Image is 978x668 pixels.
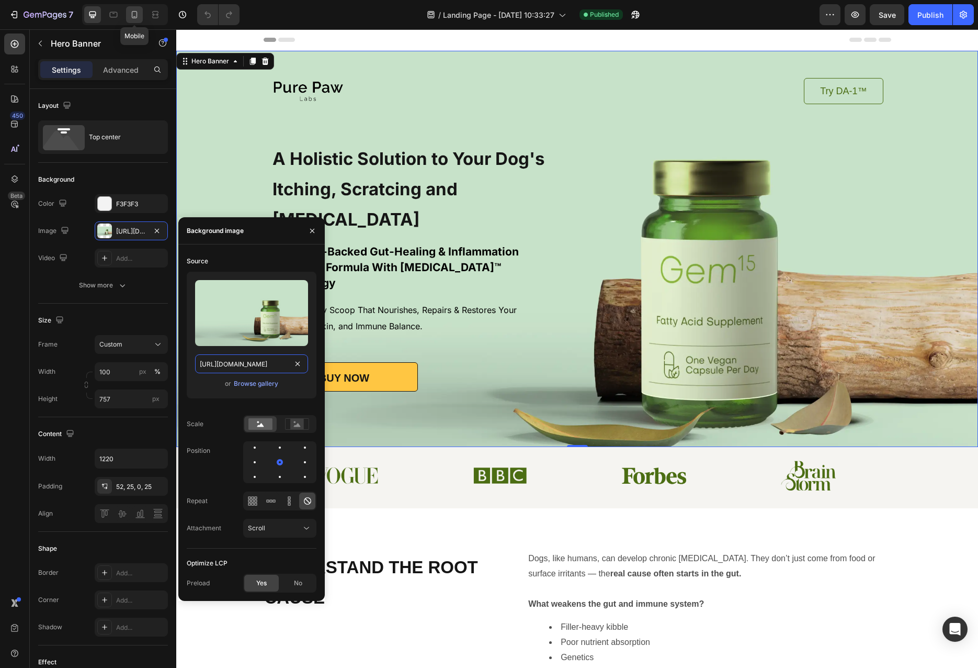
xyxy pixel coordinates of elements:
input: px [95,389,168,408]
div: Add... [116,254,165,263]
div: Width [38,454,55,463]
img: preview-image [195,280,308,346]
div: Effect [38,658,56,667]
div: Align [38,509,53,518]
div: Hero Banner [13,27,55,37]
span: Published [590,10,619,19]
span: Filler-heavy kibble [384,593,452,602]
div: Source [187,257,208,266]
a: Try DA-1™ [628,49,707,75]
span: A Holistic Solution to Your Dog's Itching, Scratcing and [MEDICAL_DATA] [96,119,368,201]
div: Color [38,197,69,211]
button: Custom [95,335,168,354]
strong: real cause often starts in the gut. [434,540,565,549]
div: Background [38,175,74,184]
div: Open Intercom Messenger [942,617,968,642]
div: Add... [116,623,165,632]
span: No [294,578,302,588]
label: Frame [38,340,58,349]
strong: What weakens the gut and immune system? [352,570,528,579]
span: Genetics [384,624,417,632]
span: Yes [256,578,267,588]
div: px [139,367,146,376]
span: px [152,395,160,403]
p: Try DA-1™ [644,54,690,70]
div: Beta [8,192,25,200]
button: % [137,365,149,378]
iframe: Design area [176,29,978,668]
div: Optimize LCP [187,559,228,568]
p: Advanced [103,64,139,75]
p: 7 [69,8,73,21]
strong: Clinically-Backed Gut-Healing & Inflammation Reducing Formula With [MEDICAL_DATA]™ Technology [96,216,343,260]
div: Content [38,427,76,441]
div: Preload [187,578,210,588]
div: F3F3F3 [116,199,165,209]
div: Shadow [38,622,62,632]
p: buy now [143,343,193,354]
input: Auto [95,449,167,468]
div: Add... [116,596,165,605]
img: gempages_559540355381330749-dff05a2b-5b54-4225-8baa-1e3ee5c227f6.png [442,437,513,456]
div: Padding [38,482,62,491]
button: Show more [38,276,168,295]
div: Undo/Redo [197,4,240,25]
div: Add... [116,569,165,578]
div: Video [38,251,70,265]
div: [URL][DOMAIN_NAME] [116,227,146,236]
input: https://example.com/image.jpg [195,354,308,373]
span: or [225,377,231,390]
div: Scale [187,419,203,429]
p: Hero Banner [51,37,140,50]
a: buy now [95,333,242,362]
div: Corner [38,595,59,605]
label: Width [38,367,55,376]
span: Save [879,10,896,19]
div: 52, 25, 0, 25 [116,482,165,492]
label: Height [38,394,58,404]
div: % [154,367,161,376]
div: Top center [89,125,153,149]
button: Save [870,4,904,25]
div: 450 [10,112,25,120]
div: Position [187,446,210,455]
span: Landing Page - [DATE] 10:33:27 [443,9,554,20]
strong: UNDERSTAND THE ROOT CAUSE [88,528,302,578]
div: Border [38,568,59,577]
div: Size [38,314,66,328]
img: gempages_559540355381330749-91b8e326-4da2-40d1-936d-764814c622c8.png [605,431,659,461]
button: px [151,365,164,378]
span: / [438,9,441,20]
p: Settings [52,64,81,75]
div: Attachment [187,524,221,533]
span: Scroll [248,524,265,532]
input: px% [95,362,168,381]
div: Background image [187,226,244,236]
div: Browse gallery [234,379,278,388]
div: Image [38,224,71,238]
div: Shape [38,544,57,553]
div: Layout [38,99,73,113]
div: Repeat [187,496,208,506]
button: Publish [908,4,952,25]
img: gempages_559540355381330749-b41fd7d4-d004-4347-8c85-2307a565deee.png [138,438,202,454]
span: Poor nutrient absorption [384,608,474,617]
button: Scroll [243,519,316,538]
button: 7 [4,4,78,25]
div: Show more [79,280,128,291]
div: Publish [917,9,943,20]
button: Browse gallery [233,378,279,389]
span: Dogs, like humans, can develop chronic [MEDICAL_DATA]. They don’t just come from food or surface ... [352,525,699,549]
span: An Easy Daily Scoop That Nourishes, Repairs & Restores Your Dog’s Gut, Skin, and Immune Balance. [96,275,340,302]
span: Custom [99,340,122,349]
img: gempages_559540355381330749-b8084ab4-f321-4b96-89e8-56b3bb6af744.png [297,434,351,458]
